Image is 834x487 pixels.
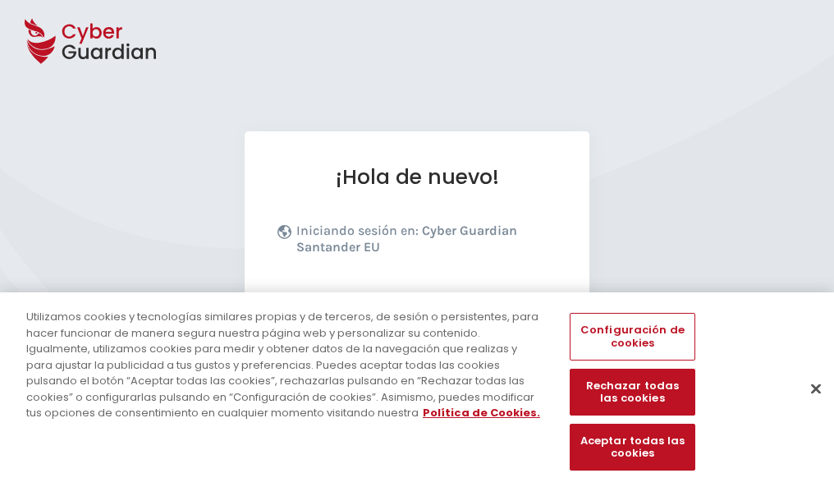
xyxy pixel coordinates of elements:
[570,313,694,360] button: Configuración de cookies, Abre el cuadro de diálogo del centro de preferencias.
[570,369,694,416] button: Rechazar todas las cookies
[423,405,540,420] a: Más información sobre su privacidad, se abre en una nueva pestaña
[296,223,552,264] p: Iniciando sesión en:
[570,424,694,471] button: Aceptar todas las cookies
[798,370,834,407] button: Cerrar
[296,223,517,255] b: Cyber Guardian Santander EU
[277,164,557,190] h1: ¡Hola de nuevo!
[26,309,545,421] div: Utilizamos cookies y tecnologías similares propias y de terceros, de sesión o persistentes, para ...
